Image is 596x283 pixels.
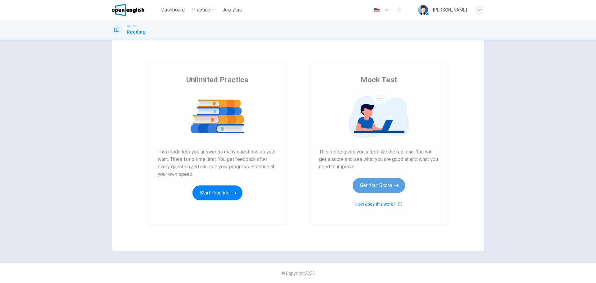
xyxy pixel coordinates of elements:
img: Profile picture [418,5,428,15]
button: Dashboard [159,4,187,16]
span: © Copyright 2025 [281,271,315,276]
button: How does this work? [355,200,402,208]
a: OpenEnglish logo [112,4,159,16]
span: Analysis [223,6,242,14]
span: TOEFL® [127,24,137,28]
span: Dashboard [161,6,185,14]
h1: Reading [127,28,146,36]
span: Practice [192,6,210,14]
span: Unlimited Practice [186,75,248,85]
div: [PERSON_NAME] [433,6,467,14]
span: Mock Test [361,75,397,85]
button: Get Your Score [353,178,405,193]
button: Start Practice [192,185,242,200]
img: en [373,8,381,12]
img: OpenEnglish logo [112,4,144,16]
span: This mode lets you answer as many questions as you want. There is no time limit. You get feedback... [158,148,277,178]
button: Analysis [221,4,244,16]
button: Practice [190,4,218,16]
span: This mode gives you a test like the real one. You will get a score and see what you are good at a... [319,148,438,171]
